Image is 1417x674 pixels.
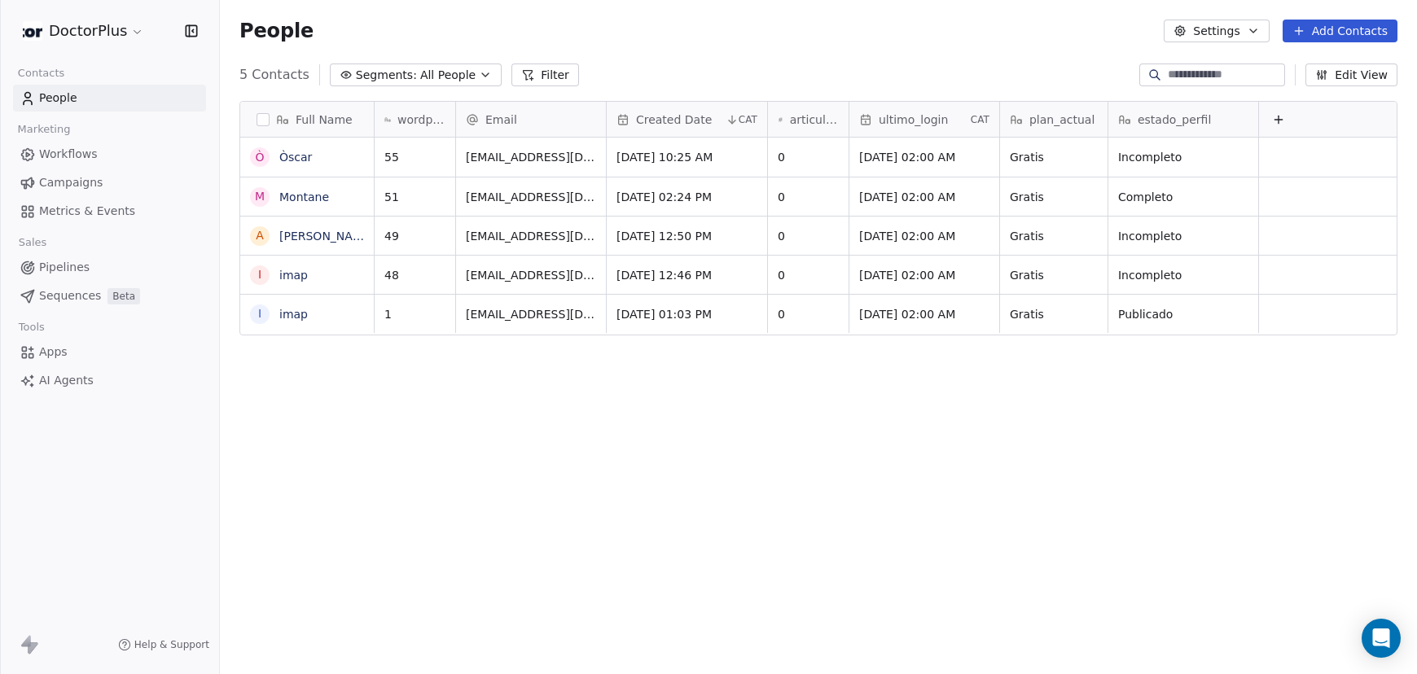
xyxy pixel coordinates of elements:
span: [DATE] 02:24 PM [616,189,757,205]
span: [DATE] 12:50 PM [616,228,757,244]
span: 55 [384,149,445,165]
span: 0 [778,306,839,322]
a: SequencesBeta [13,282,206,309]
img: logo-Doctor-Plus.jpg [23,21,42,41]
div: ultimo_loginCAT [849,102,999,137]
span: Campaigns [39,174,103,191]
span: Beta [107,288,140,304]
button: Add Contacts [1283,20,1397,42]
span: Metrics & Events [39,203,135,220]
span: ultimo_login [879,112,948,128]
a: AI Agents [13,367,206,394]
span: 49 [384,228,445,244]
button: Filter [511,63,579,86]
div: Full Name [240,102,374,137]
span: 51 [384,189,445,205]
div: Email [456,102,606,137]
span: All People [420,67,476,84]
span: [EMAIL_ADDRESS][DOMAIN_NAME] [466,189,596,205]
span: Apps [39,344,68,361]
span: Publicado [1118,306,1248,322]
span: 5 Contacts [239,65,309,85]
div: estado_perfil [1108,102,1258,137]
span: Workflows [39,146,98,163]
span: articulos_publicados [790,112,839,128]
a: People [13,85,206,112]
span: Sequences [39,287,101,304]
div: grid [375,138,1398,655]
span: [DATE] 02:00 AM [859,228,989,244]
div: articulos_publicados [768,102,849,137]
span: Contacts [11,61,72,85]
button: Edit View [1305,63,1397,86]
span: Email [485,112,517,128]
a: imap [279,269,308,282]
span: [DATE] 02:00 AM [859,306,989,322]
div: i [258,305,261,322]
div: A [256,227,264,244]
div: Ò [255,149,264,166]
a: Workflows [13,141,206,168]
span: Incompleto [1118,228,1248,244]
div: i [258,266,261,283]
span: 0 [778,149,839,165]
span: Gratis [1010,149,1098,165]
span: [EMAIL_ADDRESS][DOMAIN_NAME] [466,267,596,283]
span: Incompleto [1118,149,1248,165]
button: DoctorPlus [20,17,147,45]
span: 0 [778,267,839,283]
div: wordpressUserId [375,102,455,137]
span: [DATE] 02:00 AM [859,149,989,165]
span: Incompleto [1118,267,1248,283]
span: Pipelines [39,259,90,276]
span: AI Agents [39,372,94,389]
span: Full Name [296,112,353,128]
span: Gratis [1010,267,1098,283]
span: Created Date [636,112,712,128]
span: wordpressUserId [397,112,445,128]
span: Completo [1118,189,1248,205]
a: Pipelines [13,254,206,281]
span: Gratis [1010,189,1098,205]
button: Settings [1164,20,1269,42]
div: M [255,188,265,205]
a: Metrics & Events [13,198,206,225]
span: Tools [11,315,51,339]
span: Gratis [1010,306,1098,322]
span: Help & Support [134,638,209,651]
span: Sales [11,230,54,255]
span: [DATE] 01:03 PM [616,306,757,322]
span: estado_perfil [1138,112,1211,128]
span: [EMAIL_ADDRESS][DOMAIN_NAME] [466,149,596,165]
span: [EMAIL_ADDRESS][DOMAIN_NAME] [466,306,596,322]
a: Òscar [279,151,312,164]
span: Gratis [1010,228,1098,244]
div: plan_actual [1000,102,1108,137]
span: [DATE] 02:00 AM [859,267,989,283]
span: [EMAIL_ADDRESS][DOMAIN_NAME] [466,228,596,244]
span: [DATE] 10:25 AM [616,149,757,165]
a: [PERSON_NAME] [279,230,374,243]
span: 0 [778,228,839,244]
div: grid [240,138,375,655]
a: Campaigns [13,169,206,196]
span: CAT [739,113,757,126]
a: Apps [13,339,206,365]
span: [DATE] 12:46 PM [616,267,757,283]
span: plan_actual [1029,112,1095,128]
a: Help & Support [118,638,209,651]
span: Segments: [356,67,417,84]
div: Created DateCAT [607,102,767,137]
span: People [239,19,314,43]
span: 48 [384,267,445,283]
span: CAT [971,113,989,126]
a: Montane [279,190,329,204]
span: 1 [384,306,445,322]
span: People [39,90,77,107]
span: 0 [778,189,839,205]
div: Open Intercom Messenger [1362,619,1401,658]
span: Marketing [11,117,77,142]
span: DoctorPlus [49,20,127,42]
span: [DATE] 02:00 AM [859,189,989,205]
a: imap [279,308,308,321]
